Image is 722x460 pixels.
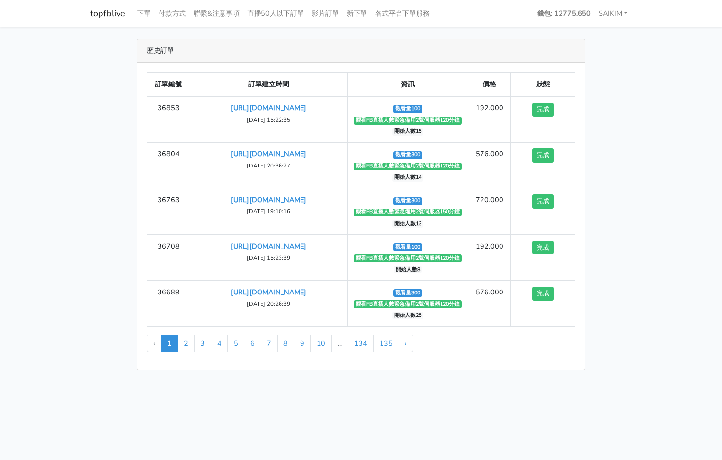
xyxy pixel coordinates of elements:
[532,103,554,117] button: 完成
[247,254,290,262] small: [DATE] 15:23:39
[468,96,511,143] td: 192.000
[532,148,554,163] button: 完成
[194,335,211,352] a: 3
[231,103,306,113] a: [URL][DOMAIN_NAME]
[227,335,244,352] a: 5
[354,254,462,262] span: 觀看FB直播人數緊急備用2號伺服器120分鐘
[393,243,422,251] span: 觀看量100
[532,194,554,209] button: 完成
[595,4,632,23] a: SAIKIM
[147,234,190,280] td: 36708
[354,117,462,125] span: 觀看FB直播人數緊急備用2號伺服器120分鐘
[468,188,511,234] td: 720.000
[147,143,190,188] td: 36804
[348,73,468,97] th: 資訊
[147,188,190,234] td: 36763
[231,195,306,205] a: [URL][DOMAIN_NAME]
[354,163,462,170] span: 觀看FB直播人數緊急備用2號伺服器120分鐘
[468,143,511,188] td: 576.000
[310,335,332,352] a: 10
[354,300,462,308] span: 觀看FB直播人數緊急備用2號伺服器120分鐘
[533,4,595,23] a: 錢包: 12775.650
[392,220,424,228] span: 開始人數13
[243,4,308,23] a: 直播50人以下訂單
[532,287,554,301] button: 完成
[294,335,311,352] a: 9
[277,335,294,352] a: 8
[468,73,511,97] th: 價格
[247,162,290,169] small: [DATE] 20:36:27
[231,241,306,251] a: [URL][DOMAIN_NAME]
[348,335,374,352] a: 134
[190,73,347,97] th: 訂單建立時間
[511,73,575,97] th: 狀態
[393,151,422,159] span: 觀看量300
[178,335,195,352] a: 2
[392,128,424,136] span: 開始人數15
[261,335,278,352] a: 7
[137,39,585,63] div: 歷史訂單
[161,335,178,352] span: 1
[468,280,511,326] td: 576.000
[211,335,228,352] a: 4
[399,335,413,352] a: Next »
[90,4,125,23] a: topfblive
[532,241,554,255] button: 完成
[371,4,434,23] a: 各式平台下單服務
[343,4,371,23] a: 新下單
[393,105,422,113] span: 觀看量100
[147,280,190,326] td: 36689
[231,149,306,159] a: [URL][DOMAIN_NAME]
[147,96,190,143] td: 36853
[247,300,290,308] small: [DATE] 20:26:39
[147,335,161,352] li: « Previous
[373,335,399,352] a: 135
[394,266,422,273] span: 開始人數8
[354,209,462,216] span: 觀看FB直播人數緊急備用2號伺服器150分鐘
[155,4,190,23] a: 付款方式
[247,116,290,124] small: [DATE] 15:22:35
[308,4,343,23] a: 影片訂單
[392,312,424,319] span: 開始人數25
[392,174,424,182] span: 開始人數14
[133,4,155,23] a: 下單
[537,8,591,18] strong: 錢包: 12775.650
[147,73,190,97] th: 訂單編號
[468,234,511,280] td: 192.000
[190,4,243,23] a: 聯繫&注意事項
[231,287,306,297] a: [URL][DOMAIN_NAME]
[393,197,422,205] span: 觀看量300
[393,289,422,297] span: 觀看量300
[244,335,261,352] a: 6
[247,208,290,215] small: [DATE] 19:10:16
